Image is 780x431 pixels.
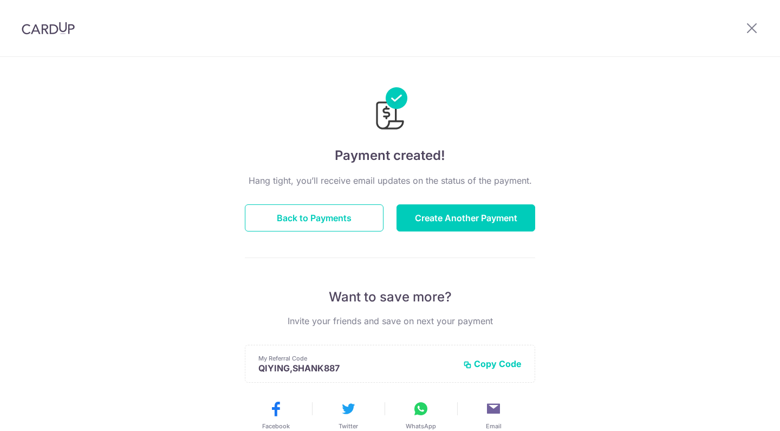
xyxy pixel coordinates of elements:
[396,204,535,231] button: Create Another Payment
[486,422,502,430] span: Email
[463,358,522,369] button: Copy Code
[258,354,454,363] p: My Referral Code
[389,400,453,430] button: WhatsApp
[22,22,75,35] img: CardUp
[339,422,358,430] span: Twitter
[245,204,383,231] button: Back to Payments
[262,422,290,430] span: Facebook
[245,314,535,327] p: Invite your friends and save on next your payment
[258,363,454,374] p: QIYING,SHANK887
[245,174,535,187] p: Hang tight, you’ll receive email updates on the status of the payment.
[245,288,535,306] p: Want to save more?
[245,146,535,165] h4: Payment created!
[244,400,308,430] button: Facebook
[373,87,407,133] img: Payments
[406,422,436,430] span: WhatsApp
[461,400,525,430] button: Email
[316,400,380,430] button: Twitter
